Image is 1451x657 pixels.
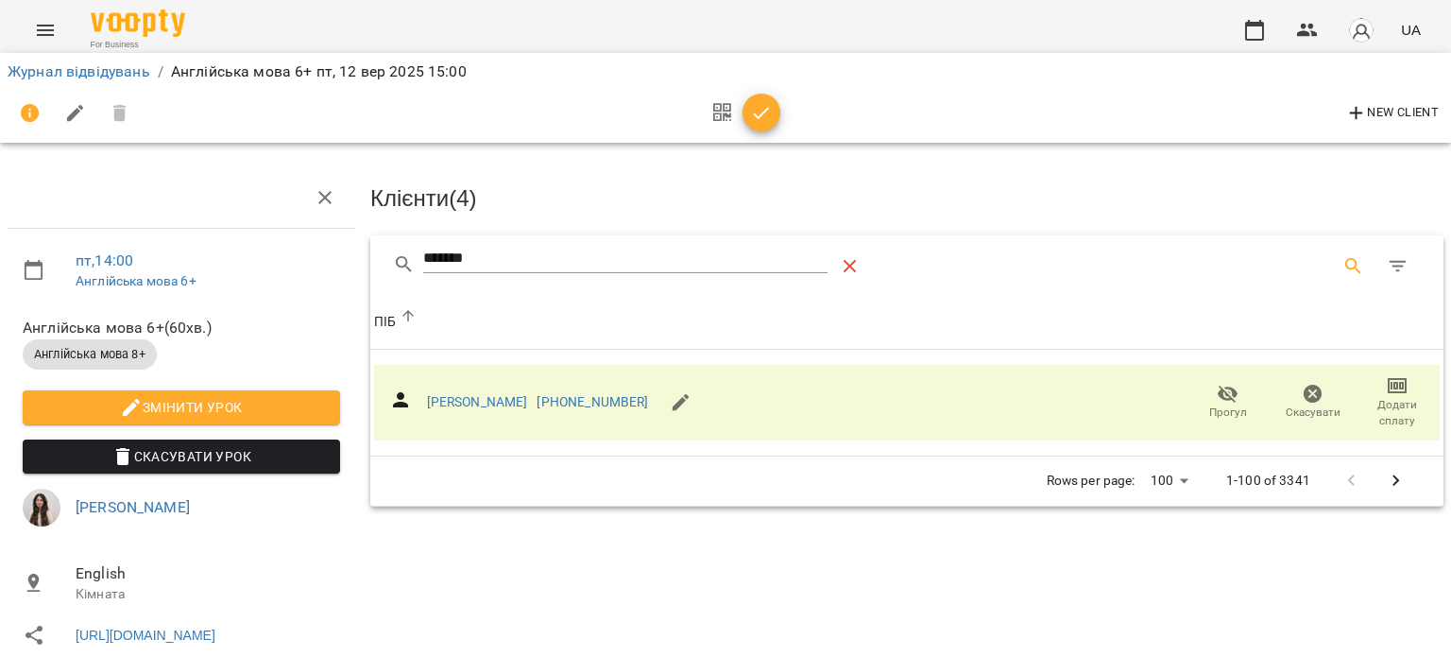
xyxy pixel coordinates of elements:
[76,273,196,288] a: Англійська мова 6+
[23,317,340,339] span: Англійська мова 6+ ( 60 хв. )
[374,311,396,334] div: ПІБ
[1209,405,1247,421] span: Прогул
[1401,20,1421,40] span: UA
[537,394,648,409] a: [PHONE_NUMBER]
[76,626,215,645] a: [URL][DOMAIN_NAME]
[1374,458,1419,504] button: Next Page
[1226,472,1310,491] p: 1-100 of 3341
[171,61,467,83] p: Англійська мова 6+ пт, 12 вер 2025 15:00
[1286,405,1340,421] span: Скасувати
[38,396,325,419] span: Змінити урок
[23,489,60,527] img: 536163e2f4596e82d7626f3716524134.jpg
[76,251,133,269] a: пт , 14:00
[76,498,190,516] a: [PERSON_NAME]
[23,346,157,363] span: Англійська мова 8+
[374,311,1440,334] span: ПІБ
[423,244,828,274] input: Search
[8,61,1443,83] nav: breadcrumb
[1143,467,1196,494] div: 100
[1366,397,1428,429] span: Додати сплату
[1375,244,1421,289] button: Фільтр
[76,585,340,604] p: Кімната
[23,8,68,53] button: Menu
[91,39,185,51] span: For Business
[23,440,340,474] button: Скасувати Урок
[23,390,340,424] button: Змінити урок
[8,62,150,80] a: Журнал відвідувань
[1340,98,1443,129] button: New Client
[1355,376,1440,429] button: Додати сплату
[76,562,340,585] span: English
[1393,12,1428,47] button: UA
[1047,472,1135,491] p: Rows per page:
[1271,376,1356,429] button: Скасувати
[370,235,1443,296] div: Table Toolbar
[374,311,420,334] div: Sort
[427,394,528,409] a: [PERSON_NAME]
[1348,17,1374,43] img: avatar_s.png
[370,186,1443,211] h3: Клієнти ( 4 )
[158,61,163,83] li: /
[91,9,185,37] img: Voopty Logo
[38,445,325,468] span: Скасувати Урок
[1345,102,1439,125] span: New Client
[1331,244,1376,289] button: Search
[1186,376,1271,429] button: Прогул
